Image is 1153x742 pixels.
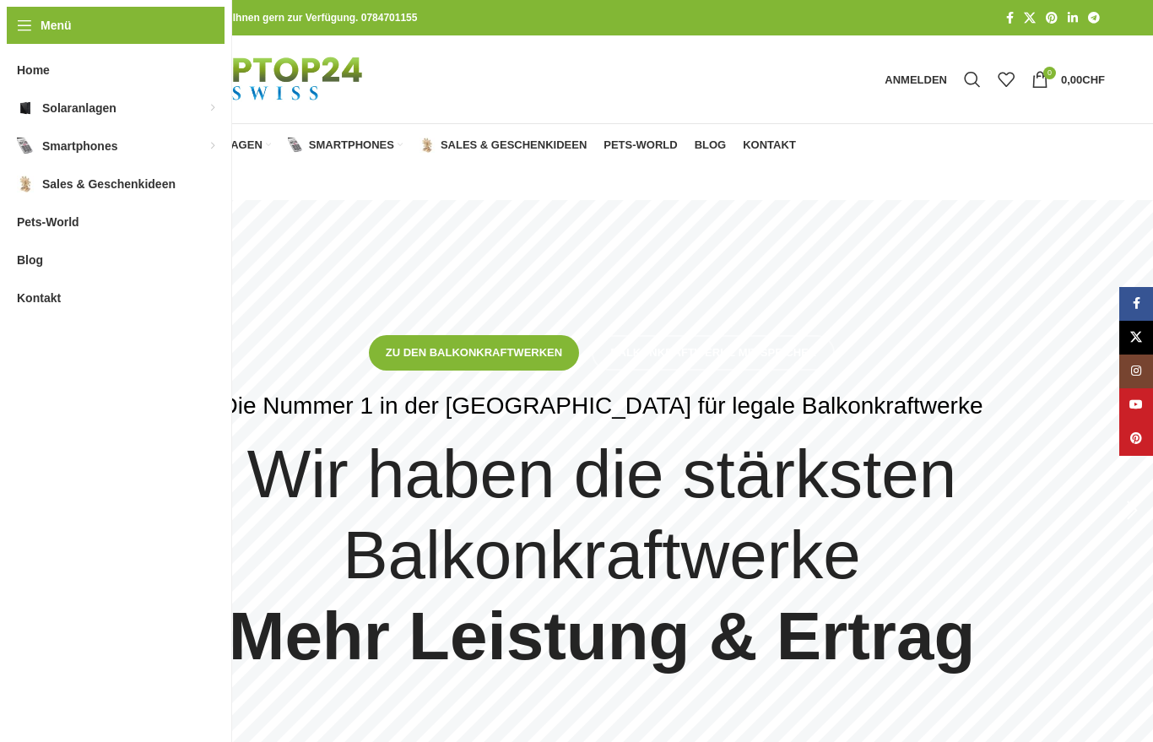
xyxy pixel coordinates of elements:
[17,100,34,116] img: Solaranlagen
[99,434,1105,677] h4: Wir haben die stärksten Balkonkraftwerke
[288,128,403,162] a: Smartphones
[743,128,796,162] a: Kontakt
[1111,490,1153,532] div: Next slide
[695,128,727,162] a: Blog
[1119,355,1153,388] a: Instagram Social Link
[309,138,394,152] span: Smartphones
[90,128,804,162] div: Hauptnavigation
[420,128,587,162] a: Sales & Geschenkideen
[220,387,982,425] div: Die Nummer 1 in der [GEOGRAPHIC_DATA] für legale Balkonkraftwerke
[604,138,677,152] span: Pets-World
[369,335,579,371] a: Zu den Balkonkraftwerken
[99,72,405,85] a: Logo der Website
[17,283,61,313] span: Kontakt
[989,62,1023,96] div: Meine Wunschliste
[17,207,79,237] span: Pets-World
[229,598,976,674] strong: Mehr Leistung & Ertrag
[885,74,947,85] span: Anmelden
[42,93,116,123] span: Solaranlagen
[1119,388,1153,422] a: YouTube Social Link
[1019,7,1041,30] a: X Social Link
[99,12,417,24] strong: Bei allen Fragen stehen wir Ihnen gern zur Verfügung. 0784701155
[386,346,562,360] span: Zu den Balkonkraftwerken
[1023,62,1113,96] a: 0 0,00CHF
[955,62,989,96] a: Suche
[42,131,117,161] span: Smartphones
[604,128,677,162] a: Pets-World
[743,138,796,152] span: Kontakt
[441,138,587,152] span: Sales & Geschenkideen
[17,55,50,85] span: Home
[1119,321,1153,355] a: X Social Link
[288,138,303,153] img: Smartphones
[1041,7,1063,30] a: Pinterest Social Link
[42,169,176,199] span: Sales & Geschenkideen
[1119,422,1153,456] a: Pinterest Social Link
[41,16,72,35] span: Menü
[592,335,835,371] a: Balkonkraftwerke mit Speicher
[1083,7,1105,30] a: Telegram Social Link
[695,138,727,152] span: Blog
[17,245,43,275] span: Blog
[17,176,34,192] img: Sales & Geschenkideen
[149,128,271,162] a: Solaranlagen
[99,35,405,123] img: Tiptop24 Nachhaltige & Faire Produkte
[1001,7,1019,30] a: Facebook Social Link
[876,62,955,96] a: Anmelden
[1119,287,1153,321] a: Facebook Social Link
[1061,73,1105,86] bdi: 0,00
[1082,73,1105,86] span: CHF
[420,138,435,153] img: Sales & Geschenkideen
[1063,7,1083,30] a: LinkedIn Social Link
[17,138,34,154] img: Smartphones
[1043,67,1056,79] span: 0
[610,346,816,360] span: Balkonkraftwerke mit Speicher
